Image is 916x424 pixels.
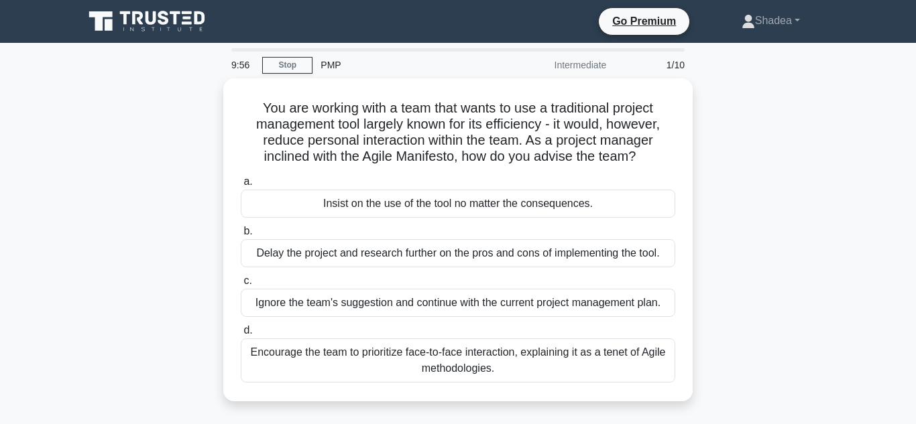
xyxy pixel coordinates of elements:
span: d. [243,324,252,336]
span: b. [243,225,252,236]
a: Stop [262,57,312,74]
a: Shadea [709,7,832,34]
div: Insist on the use of the tool no matter the consequences. [241,190,675,218]
div: Delay the project and research further on the pros and cons of implementing the tool. [241,239,675,267]
span: c. [243,275,251,286]
a: Go Premium [604,13,684,29]
div: PMP [312,52,497,78]
div: Ignore the team's suggestion and continue with the current project management plan. [241,289,675,317]
div: 9:56 [223,52,262,78]
div: Intermediate [497,52,614,78]
div: Encourage the team to prioritize face-to-face interaction, explaining it as a tenet of Agile meth... [241,338,675,382]
span: a. [243,175,252,187]
div: 1/10 [614,52,693,78]
h5: You are working with a team that wants to use a traditional project management tool largely known... [239,100,677,165]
